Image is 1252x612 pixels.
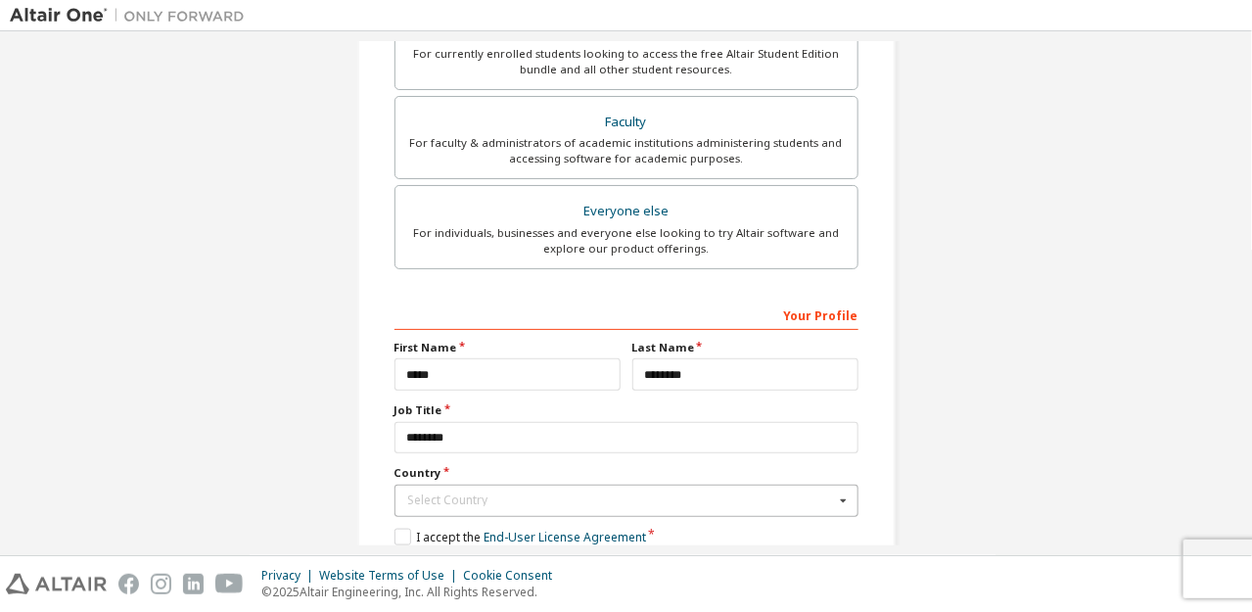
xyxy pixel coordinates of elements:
label: I accept the [394,529,646,545]
img: Altair One [10,6,255,25]
img: facebook.svg [118,574,139,594]
div: Faculty [407,109,846,136]
img: altair_logo.svg [6,574,107,594]
div: Your Profile [394,299,858,330]
img: instagram.svg [151,574,171,594]
div: For currently enrolled students looking to access the free Altair Student Edition bundle and all ... [407,46,846,77]
div: Everyone else [407,198,846,225]
div: For faculty & administrators of academic institutions administering students and accessing softwa... [407,135,846,166]
div: Website Terms of Use [319,568,463,584]
label: Country [394,465,858,481]
label: Last Name [632,340,858,355]
div: For individuals, businesses and everyone else looking to try Altair software and explore our prod... [407,225,846,257]
p: © 2025 Altair Engineering, Inc. All Rights Reserved. [261,584,564,600]
label: First Name [394,340,621,355]
label: Job Title [394,402,858,418]
img: youtube.svg [215,574,244,594]
a: End-User License Agreement [484,529,646,545]
div: Cookie Consent [463,568,564,584]
div: Privacy [261,568,319,584]
div: Select Country [408,494,834,506]
img: linkedin.svg [183,574,204,594]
